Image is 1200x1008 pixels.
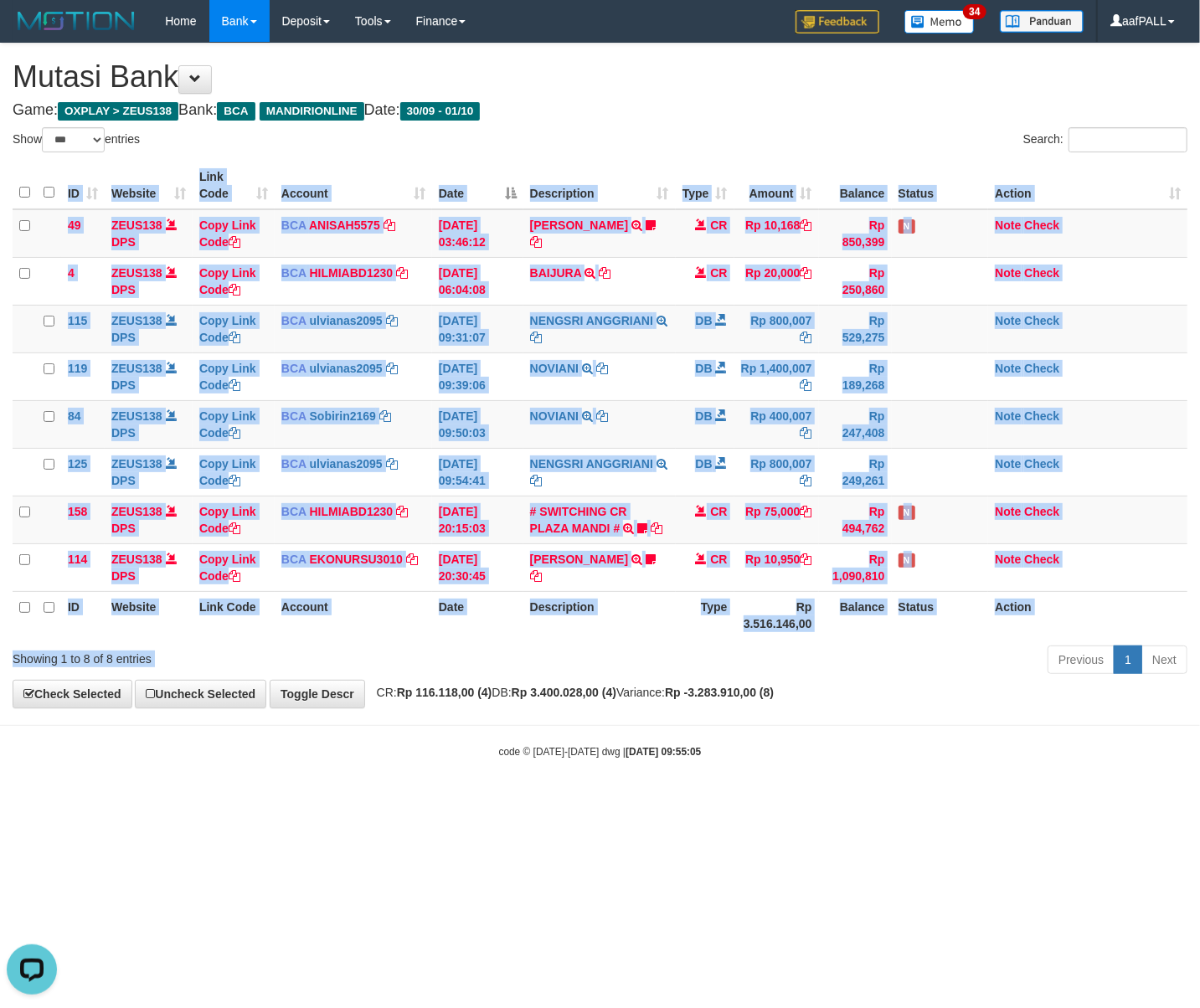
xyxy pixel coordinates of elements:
td: DPS [105,448,193,496]
th: Website [105,591,193,639]
a: Check Selected [13,680,132,708]
a: Note [995,553,1021,566]
a: Check [1024,266,1059,280]
a: Check [1024,314,1059,327]
a: Copy AHMAD AGUSTI to clipboard [530,569,542,583]
a: Note [995,266,1021,280]
span: BCA [281,505,306,518]
th: Account: activate to sort column ascending [275,162,432,209]
span: BCA [281,219,306,232]
a: Previous [1048,645,1115,674]
span: BCA [281,266,306,280]
a: Note [995,362,1021,375]
a: Copy EKONURSU3010 to clipboard [406,553,418,566]
td: Rp 250,860 [819,257,892,305]
a: Sobirin2169 [310,409,376,423]
a: Copy NOVIANI to clipboard [596,409,608,423]
img: Button%20Memo.svg [904,10,975,33]
select: Showentries [42,127,105,152]
span: 115 [68,314,87,327]
span: BCA [281,553,306,566]
th: ID: activate to sort column ascending [61,162,105,209]
span: DB [695,457,712,471]
a: Toggle Descr [270,680,365,708]
td: Rp 20,000 [734,257,819,305]
td: [DATE] 06:04:08 [432,257,523,305]
td: Rp 189,268 [819,352,892,400]
a: [PERSON_NAME] [530,553,628,566]
th: Description: activate to sort column ascending [523,162,676,209]
td: Rp 249,261 [819,448,892,496]
a: Copy Rp 1,400,007 to clipboard [801,378,812,392]
a: Copy HILMIABD1230 to clipboard [396,505,408,518]
h4: Game: Bank: Date: [13,102,1187,119]
button: Open LiveChat chat widget [7,7,57,57]
a: Note [995,505,1021,518]
span: BCA [281,457,306,471]
td: [DATE] 03:46:12 [432,209,523,258]
td: DPS [105,496,193,543]
a: EKONURSU3010 [310,553,403,566]
th: ID [61,591,105,639]
a: Copy Link Code [199,314,256,344]
span: 34 [963,4,986,19]
th: Status [892,591,989,639]
th: Date [432,591,523,639]
a: Copy # SWITCHING CR PLAZA MANDI # to clipboard [651,522,662,535]
a: ZEUS138 [111,266,162,280]
a: Copy Rp 10,168 to clipboard [801,219,812,232]
td: Rp 400,007 [734,400,819,448]
th: Type [676,591,734,639]
td: [DATE] 09:54:41 [432,448,523,496]
a: ulvianas2095 [310,457,383,471]
span: 114 [68,553,87,566]
a: Copy NENGSRI ANGGRIANI to clipboard [530,331,542,344]
a: Copy Sobirin2169 to clipboard [379,409,391,423]
th: Description [523,591,676,639]
a: Copy ANISAH5575 to clipboard [384,219,395,232]
td: Rp 800,007 [734,448,819,496]
span: DB [695,362,712,375]
td: [DATE] 09:50:03 [432,400,523,448]
span: Has Note [899,553,915,568]
a: ulvianas2095 [310,362,383,375]
a: Copy ulvianas2095 to clipboard [386,314,398,327]
th: Amount: activate to sort column ascending [734,162,819,209]
th: Rp 3.516.146,00 [734,591,819,639]
span: Has Note [899,219,915,234]
a: Copy HILMIABD1230 to clipboard [396,266,408,280]
a: Check [1024,553,1059,566]
th: Type: activate to sort column ascending [676,162,734,209]
img: MOTION_logo.png [13,8,140,33]
td: Rp 247,408 [819,400,892,448]
a: Note [995,457,1021,471]
td: [DATE] 09:39:06 [432,352,523,400]
a: Copy Rp 10,950 to clipboard [801,553,812,566]
h1: Mutasi Bank [13,60,1187,94]
a: Check [1024,409,1059,423]
a: HILMIABD1230 [310,266,394,280]
th: Balance [819,162,892,209]
a: Check [1024,505,1059,518]
th: Balance [819,591,892,639]
span: Has Note [899,506,915,520]
a: Copy Link Code [199,553,256,583]
td: [DATE] 09:31:07 [432,305,523,352]
a: Note [995,219,1021,232]
a: # SWITCHING CR PLAZA MANDI # [530,505,627,535]
td: Rp 75,000 [734,496,819,543]
a: Copy Link Code [199,266,256,296]
span: CR: DB: Variance: [368,686,774,699]
label: Show entries [13,127,140,152]
a: Next [1141,645,1187,674]
td: Rp 10,168 [734,209,819,258]
a: Note [995,409,1021,423]
span: BCA [281,362,306,375]
span: BCA [281,314,306,327]
a: Copy Link Code [199,362,256,392]
td: DPS [105,352,193,400]
img: Feedback.jpg [796,10,879,33]
th: Status [892,162,989,209]
a: NOVIANI [530,362,579,375]
td: DPS [105,400,193,448]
